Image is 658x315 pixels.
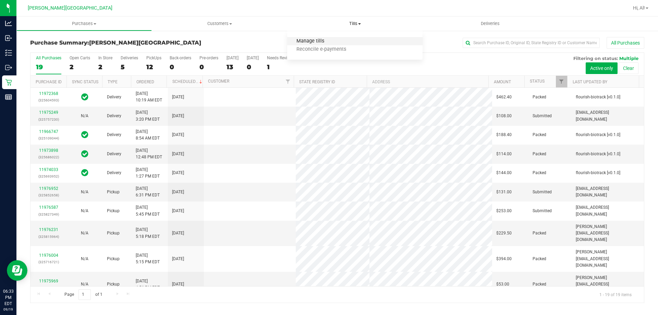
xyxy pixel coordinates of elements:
[136,129,160,142] span: [DATE] 8:54 AM EDT
[496,132,512,138] span: $188.40
[496,208,512,214] span: $253.00
[146,56,161,60] div: PickUps
[39,227,58,232] a: 11976231
[39,110,58,115] a: 11975249
[172,170,184,176] span: [DATE]
[81,208,88,213] span: Not Applicable
[39,205,58,210] a: 11976587
[267,56,292,60] div: Needs Review
[81,113,88,118] span: Not Applicable
[59,289,108,300] span: Page of 1
[146,63,161,71] div: 12
[576,170,620,176] span: flourish-biotrack [v0.1.0]
[3,288,13,307] p: 06:33 PM EDT
[30,40,235,46] h3: Purchase Summary:
[247,63,259,71] div: 0
[81,231,88,235] span: Not Applicable
[573,56,618,61] span: Filtering on status:
[287,21,423,27] span: Tills
[282,76,294,87] a: Filter
[533,151,546,157] span: Packed
[533,189,552,195] span: Submitted
[16,16,152,31] a: Purchases
[423,16,558,31] a: Deliveries
[267,63,292,71] div: 1
[39,129,58,134] a: 11966747
[36,63,61,71] div: 19
[35,116,62,123] p: (325757230)
[35,233,62,240] p: (325815964)
[496,230,512,237] span: $229.50
[81,189,88,195] button: N/A
[136,252,160,265] span: [DATE] 5:15 PM EDT
[556,76,567,87] a: Filter
[496,151,512,157] span: $114.00
[81,208,88,214] button: N/A
[35,97,62,104] p: (325604593)
[5,20,12,27] inline-svg: Analytics
[81,113,88,119] button: N/A
[108,80,118,84] a: Type
[607,37,644,49] button: All Purchases
[81,92,88,102] span: In Sync
[172,94,184,100] span: [DATE]
[136,227,160,240] span: [DATE] 5:18 PM EDT
[39,186,58,191] a: 11976952
[35,211,62,218] p: (325827349)
[573,80,607,84] a: Last Updated By
[39,253,58,258] a: 11976004
[36,56,61,60] div: All Purchases
[576,275,640,294] span: [PERSON_NAME][EMAIL_ADDRESS][DOMAIN_NAME]
[619,62,638,74] button: Clear
[619,56,638,61] span: Multiple
[172,189,184,195] span: [DATE]
[576,185,640,198] span: [EMAIL_ADDRESS][DOMAIN_NAME]
[533,208,552,214] span: Submitted
[35,259,62,265] p: (325716721)
[5,64,12,71] inline-svg: Outbound
[227,63,239,71] div: 13
[287,16,423,31] a: Tills Manage tills Reconcile e-payments
[299,80,335,84] a: State Registry ID
[287,38,333,44] span: Manage tills
[152,16,287,31] a: Customers
[530,79,545,84] a: Status
[533,256,546,262] span: Packed
[81,256,88,261] span: Not Applicable
[98,56,112,60] div: In Store
[172,208,184,214] span: [DATE]
[533,94,546,100] span: Packed
[594,289,637,300] span: 1 - 19 of 19 items
[39,91,58,96] a: 11972368
[107,170,121,176] span: Delivery
[227,56,239,60] div: [DATE]
[3,307,13,312] p: 09/19
[136,278,160,291] span: [DATE] 4:56 PM EDT
[633,5,645,11] span: Hi, Al!
[70,63,90,71] div: 2
[586,62,618,74] button: Active only
[136,147,162,160] span: [DATE] 12:48 PM EDT
[35,135,62,142] p: (325109044)
[152,21,287,27] span: Customers
[533,132,546,138] span: Packed
[496,256,512,262] span: $394.00
[81,149,88,159] span: In Sync
[7,260,27,281] iframe: Resource center
[172,281,184,288] span: [DATE]
[172,230,184,237] span: [DATE]
[463,38,600,48] input: Search Purchase ID, Original ID, State Registry ID or Customer Name...
[107,132,121,138] span: Delivery
[107,230,120,237] span: Pickup
[70,56,90,60] div: Open Carts
[36,80,62,84] a: Purchase ID
[35,173,62,180] p: (325693952)
[121,63,138,71] div: 5
[576,249,640,269] span: [PERSON_NAME][EMAIL_ADDRESS][DOMAIN_NAME]
[107,94,121,100] span: Delivery
[136,90,162,104] span: [DATE] 10:19 AM EDT
[39,148,58,153] a: 11973898
[136,80,154,84] a: Ordered
[136,109,160,122] span: [DATE] 3:20 PM EDT
[199,56,218,60] div: Pre-orders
